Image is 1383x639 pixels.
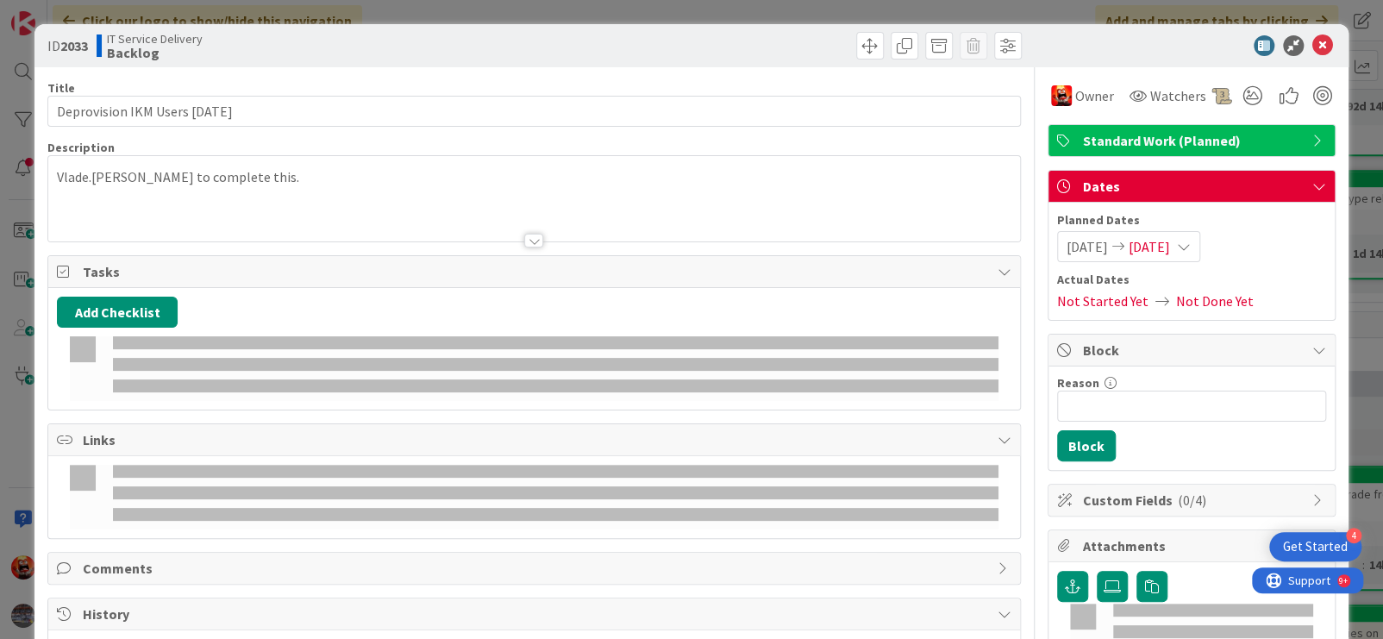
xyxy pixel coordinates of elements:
[47,96,1021,127] input: type card name here...
[47,80,75,96] label: Title
[107,46,203,60] b: Backlog
[1057,375,1099,391] label: Reason
[57,167,1011,187] p: Vlade.[PERSON_NAME] to complete this.
[1083,130,1304,151] span: Standard Work (Planned)
[1176,291,1254,311] span: Not Done Yet
[1283,538,1348,555] div: Get Started
[1057,271,1326,289] span: Actual Dates
[1075,85,1114,106] span: Owner
[87,7,96,21] div: 9+
[1150,85,1206,106] span: Watchers
[83,604,989,624] span: History
[107,32,203,46] span: IT Service Delivery
[1067,236,1108,257] span: [DATE]
[1057,291,1148,311] span: Not Started Yet
[1057,211,1326,229] span: Planned Dates
[1269,532,1361,561] div: Open Get Started checklist, remaining modules: 4
[47,140,115,155] span: Description
[1083,490,1304,511] span: Custom Fields
[1083,176,1304,197] span: Dates
[1346,528,1361,543] div: 4
[1083,536,1304,556] span: Attachments
[57,297,178,328] button: Add Checklist
[83,429,989,450] span: Links
[1057,430,1116,461] button: Block
[47,35,88,56] span: ID
[1051,85,1072,106] img: VN
[1178,492,1206,509] span: ( 0/4 )
[83,261,989,282] span: Tasks
[36,3,78,23] span: Support
[1129,236,1170,257] span: [DATE]
[1083,340,1304,360] span: Block
[83,558,989,579] span: Comments
[60,37,88,54] b: 2033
